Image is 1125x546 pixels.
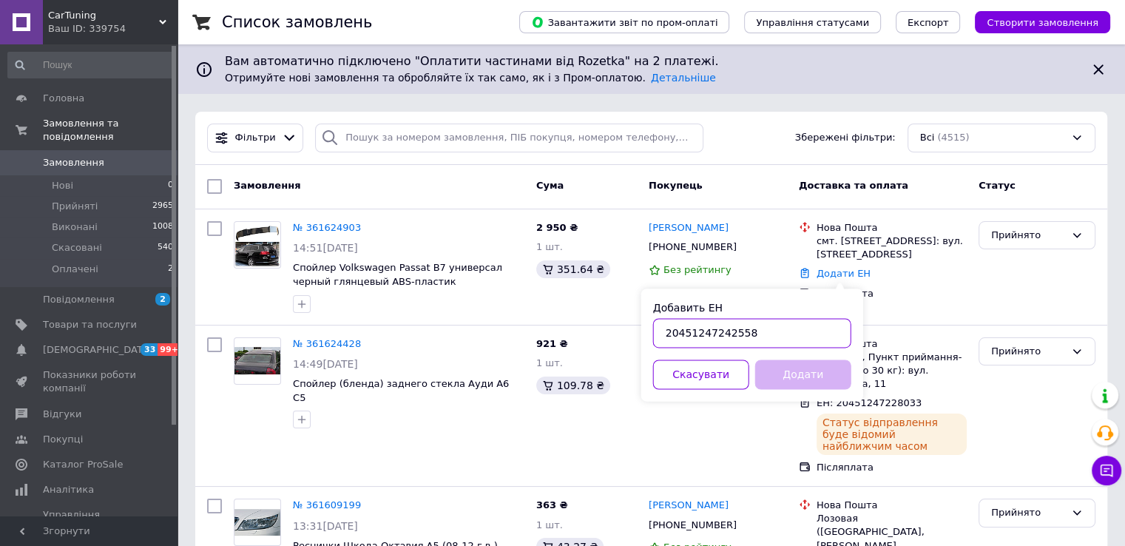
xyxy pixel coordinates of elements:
[293,378,509,403] a: Cпойлер (бленда) заднего стекла Ауди А6 С5
[536,241,563,252] span: 1 шт.
[43,408,81,421] span: Відгуки
[52,241,102,255] span: Скасовані
[536,519,563,530] span: 1 шт.
[43,318,137,331] span: Товари та послуги
[43,433,83,446] span: Покупці
[293,499,361,510] a: № 361609199
[43,92,84,105] span: Головна
[817,499,967,512] div: Нова Пошта
[7,52,175,78] input: Пошук
[646,237,740,257] div: [PHONE_NUMBER]
[43,368,137,395] span: Показники роботи компанії
[152,200,173,213] span: 2965
[43,343,152,357] span: [DEMOGRAPHIC_DATA]
[43,293,115,306] span: Повідомлення
[651,72,716,84] a: Детальніше
[991,505,1065,521] div: Прийнято
[817,287,967,300] div: Післяплата
[152,220,173,234] span: 1008
[234,347,280,374] img: Фото товару
[646,516,740,535] div: [PHONE_NUMBER]
[225,53,1078,70] span: Вам автоматично підключено "Оплатити частинами від Rozetka" на 2 платежі.
[222,13,372,31] h1: Список замовлень
[536,499,568,510] span: 363 ₴
[817,414,967,455] div: Статус відправлення буде відомий найближчим часом
[168,179,173,192] span: 0
[653,360,749,389] button: Скасувати
[155,293,170,306] span: 2
[649,180,703,191] span: Покупець
[817,235,967,261] div: смт. [STREET_ADDRESS]: вул. [STREET_ADDRESS]
[235,131,276,145] span: Фільтри
[158,241,173,255] span: 540
[52,179,73,192] span: Нові
[649,499,729,513] a: [PERSON_NAME]
[987,17,1098,28] span: Створити замовлення
[795,131,896,145] span: Збережені фільтри:
[756,17,869,28] span: Управління статусами
[519,11,729,33] button: Завантажити звіт по пром-оплаті
[649,221,729,235] a: [PERSON_NAME]
[979,180,1016,191] span: Статус
[293,262,502,287] a: Спойлер Volkswagen Passat B7 универсал черный глянцевый ABS-пластик
[653,302,723,314] label: Добавить ЕН
[896,11,961,33] button: Експорт
[293,242,358,254] span: 14:51[DATE]
[536,357,563,368] span: 1 шт.
[908,17,949,28] span: Експорт
[48,9,159,22] span: СarTuning
[817,221,967,235] div: Нова Пошта
[52,220,98,234] span: Виконані
[234,223,280,266] img: Фото товару
[293,338,361,349] a: № 361624428
[293,358,358,370] span: 14:49[DATE]
[43,117,178,144] span: Замовлення та повідомлення
[43,156,104,169] span: Замовлення
[234,221,281,269] a: Фото товару
[43,483,94,496] span: Аналітика
[536,260,610,278] div: 351.64 ₴
[293,222,361,233] a: № 361624903
[663,264,732,275] span: Без рейтингу
[920,131,935,145] span: Всі
[158,343,182,356] span: 99+
[234,337,281,385] a: Фото товару
[975,11,1110,33] button: Створити замовлення
[536,377,610,394] div: 109.78 ₴
[225,72,716,84] span: Отримуйте нові замовлення та обробляйте їх так само, як і з Пром-оплатою.
[43,458,123,471] span: Каталог ProSale
[817,351,967,391] div: с. Ілемня, Пункт приймання-видачі (до 30 кг): вул. Шевченка, 11
[293,520,358,532] span: 13:31[DATE]
[531,16,717,29] span: Завантажити звіт по пром-оплаті
[960,16,1110,27] a: Створити замовлення
[315,124,703,152] input: Пошук за номером замовлення, ПІБ покупця, номером телефону, Email, номером накладної
[52,263,98,276] span: Оплачені
[141,343,158,356] span: 33
[52,200,98,213] span: Прийняті
[536,180,564,191] span: Cума
[817,461,967,474] div: Післяплата
[234,180,300,191] span: Замовлення
[991,344,1065,360] div: Прийнято
[817,268,871,279] a: Додати ЕН
[817,397,922,408] span: ЕН: 20451247228033
[168,263,173,276] span: 2
[536,338,568,349] span: 921 ₴
[799,180,908,191] span: Доставка та оплата
[1092,456,1121,485] button: Чат з покупцем
[817,337,967,351] div: Нова Пошта
[991,228,1065,243] div: Прийнято
[536,222,578,233] span: 2 950 ₴
[43,508,137,535] span: Управління сайтом
[937,132,969,143] span: (4515)
[48,22,178,36] div: Ваш ID: 339754
[234,499,281,546] a: Фото товару
[234,509,280,536] img: Фото товару
[744,11,881,33] button: Управління статусами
